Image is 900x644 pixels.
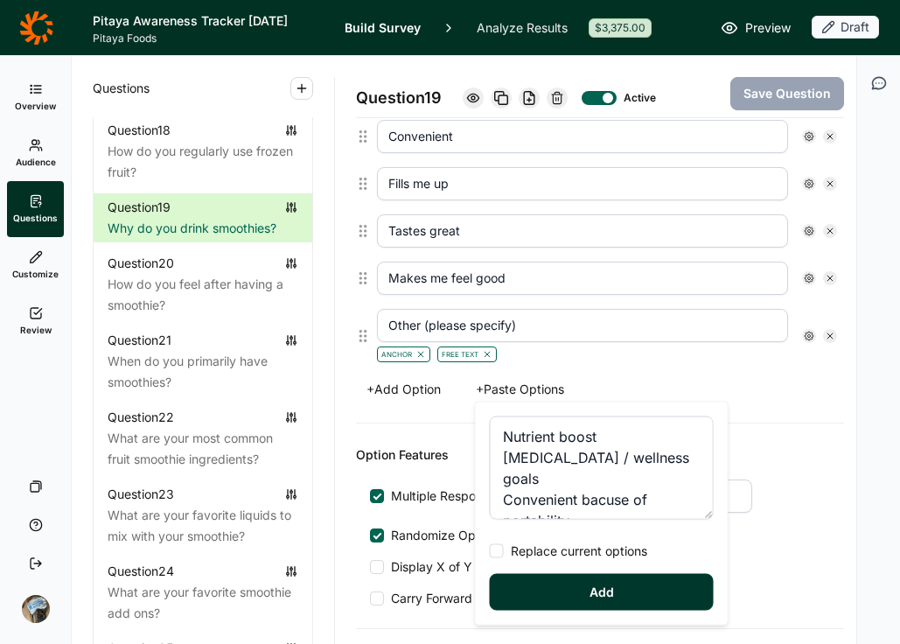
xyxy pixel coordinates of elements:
[730,77,844,110] button: Save Question
[20,324,52,336] span: Review
[823,271,837,285] div: Remove
[108,218,298,239] div: Why do you drink smoothies?
[490,416,714,520] textarea: Nutrient boost [MEDICAL_DATA] / wellness goals Convenient bacuse of portability Delicious flavors...
[823,177,837,191] div: Remove
[823,224,837,238] div: Remove
[15,100,56,112] span: Overview
[108,505,298,547] div: What are your favorite liquids to mix with your smoothie?
[465,377,575,402] button: +Paste Options
[823,329,837,343] div: Remove
[745,17,791,38] span: Preview
[823,129,837,143] div: Remove
[108,120,171,141] div: Question 18
[812,16,879,38] div: Draft
[589,18,652,38] div: $3,375.00
[391,558,472,576] span: Display X of Y
[108,582,298,624] div: What are your favorite smoothie add ons?
[16,156,56,168] span: Audience
[547,87,568,108] div: Delete
[93,78,150,99] span: Questions
[93,31,324,45] span: Pitaya Foods
[94,249,312,319] a: Question20How do you feel after having a smoothie?
[802,129,816,143] div: Settings
[108,561,174,582] div: Question 24
[381,349,412,360] span: Anchor
[108,274,298,316] div: How do you feel after having a smoothie?
[108,141,298,183] div: How do you regularly use frozen fruit?
[108,253,174,274] div: Question 20
[7,181,64,237] a: Questions
[391,590,472,607] span: Carry Forward
[356,444,845,465] div: Option Features
[624,91,652,105] div: Active
[802,224,816,238] div: Settings
[94,557,312,627] a: Question24What are your favorite smoothie add ons?
[22,595,50,623] img: ocn8z7iqvmiiaveqkfqd.png
[108,197,171,218] div: Question 19
[802,329,816,343] div: Settings
[94,116,312,186] a: Question18How do you regularly use frozen fruit?
[490,574,714,611] button: Add
[356,377,451,402] button: +Add Option
[108,484,174,505] div: Question 23
[94,193,312,242] a: Question19Why do you drink smoothies?
[802,177,816,191] div: Settings
[391,487,496,505] span: Multiple Response
[7,69,64,125] a: Overview
[94,403,312,473] a: Question22What are your most common fruit smoothie ingredients?
[108,330,171,351] div: Question 21
[7,293,64,349] a: Review
[7,125,64,181] a: Audience
[94,326,312,396] a: Question21When do you primarily have smoothies?
[442,349,478,360] span: Free Text
[7,237,64,293] a: Customize
[356,86,442,110] span: Question 19
[94,480,312,550] a: Question23What are your favorite liquids to mix with your smoothie?
[721,17,791,38] a: Preview
[108,407,174,428] div: Question 22
[504,542,647,560] span: Replace current options
[108,428,298,470] div: What are your most common fruit smoothie ingredients?
[812,16,879,40] button: Draft
[802,271,816,285] div: Settings
[93,10,324,31] h1: Pitaya Awareness Tracker [DATE]
[12,268,59,280] span: Customize
[384,527,503,544] span: Randomize Options
[13,212,58,224] span: Questions
[108,351,298,393] div: When do you primarily have smoothies?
